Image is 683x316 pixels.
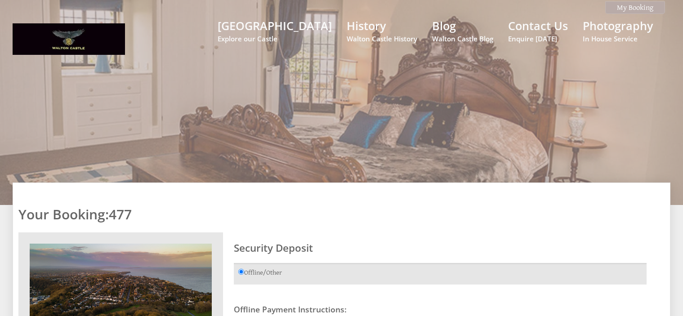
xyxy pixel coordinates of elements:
[347,18,417,43] a: HistoryWalton Castle History
[18,205,109,223] a: Your Booking:
[218,34,332,43] small: Explore our Castle
[13,23,125,55] img: Walton Castle
[605,1,665,14] a: My Booking
[234,304,647,315] h3: Offline Payment Instructions:
[218,18,332,43] a: [GEOGRAPHIC_DATA]Explore our Castle
[347,34,417,43] small: Walton Castle History
[234,241,647,255] h2: Security Deposit
[432,34,493,43] small: Walton Castle Blog
[583,18,653,43] a: PhotographyIn House Service
[508,18,568,43] a: Contact UsEnquire [DATE]
[508,34,568,43] small: Enquire [DATE]
[238,269,244,275] input: Offline/Other
[18,205,654,223] h1: 477
[432,18,493,43] a: BlogWalton Castle Blog
[238,269,282,276] label: Offline/Other
[583,34,653,43] small: In House Service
